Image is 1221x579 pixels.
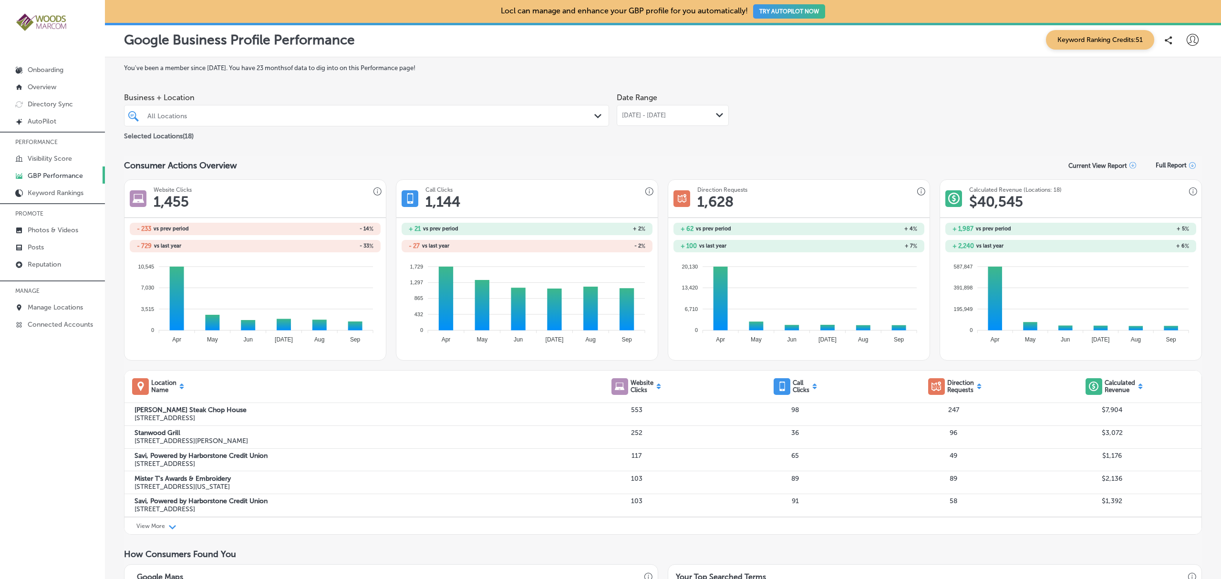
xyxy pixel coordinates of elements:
h2: + 7 [799,243,917,249]
p: 89 [874,475,1033,483]
tspan: 0 [151,327,154,333]
p: Keyword Rankings [28,189,83,197]
h2: - 14 [255,226,373,232]
tspan: Sep [350,336,361,343]
p: [STREET_ADDRESS][PERSON_NAME] [135,437,558,445]
h3: Website Clicks [154,186,192,193]
span: Full Report [1156,162,1187,169]
p: Direction Requests [947,379,974,393]
p: 117 [557,452,715,460]
tspan: Aug [314,336,324,343]
p: Posts [28,243,44,251]
label: [PERSON_NAME] Steak Chop House [135,406,558,414]
h1: 1,144 [425,193,460,210]
span: Business + Location [124,93,609,102]
p: 103 [557,497,715,505]
p: Calculated Revenue [1105,379,1135,393]
tspan: Sep [622,336,632,343]
p: Current View Report [1068,162,1127,169]
tspan: [DATE] [1092,336,1110,343]
tspan: 13,420 [682,285,698,290]
tspan: 1,729 [410,263,424,269]
p: 247 [874,406,1033,414]
tspan: Jun [1061,336,1070,343]
tspan: Jun [244,336,253,343]
p: Website Clicks [631,379,653,393]
div: All Locations [147,112,595,120]
h2: - 233 [137,225,151,232]
tspan: Sep [894,336,904,343]
p: [STREET_ADDRESS] [135,414,558,422]
h3: Direction Requests [697,186,747,193]
span: % [641,226,645,232]
p: Visibility Score [28,155,72,163]
tspan: 3,515 [141,306,155,311]
p: 103 [557,475,715,483]
label: Stanwood Grill [135,429,558,437]
h2: + 5 [1071,226,1189,232]
span: % [1185,243,1189,249]
p: $1,176 [1033,452,1191,460]
h2: + 2,240 [952,242,974,249]
p: View More [136,523,165,529]
tspan: Apr [716,336,725,343]
p: AutoPilot [28,117,56,125]
h2: - 27 [409,242,420,249]
h2: + 62 [681,225,693,232]
span: Keyword Ranking Credits: 51 [1046,30,1154,50]
p: $1,392 [1033,497,1191,505]
span: vs last year [976,243,1004,248]
p: $3,072 [1033,429,1191,437]
span: % [369,226,373,232]
label: Mister T's Awards & Embroidery [135,475,558,483]
span: vs prev period [976,226,1011,231]
tspan: Aug [858,336,868,343]
tspan: 432 [414,311,423,317]
tspan: 0 [695,327,698,333]
h3: Calculated Revenue (Locations: 18) [969,186,1062,193]
h2: + 2 [527,226,645,232]
p: Onboarding [28,66,63,74]
img: 4a29b66a-e5ec-43cd-850c-b989ed1601aaLogo_Horizontal_BerryOlive_1000.jpg [15,12,68,32]
tspan: Aug [1131,336,1141,343]
span: vs prev period [423,226,458,231]
p: 49 [874,452,1033,460]
span: % [913,226,917,232]
span: % [369,243,373,249]
p: [STREET_ADDRESS][US_STATE] [135,483,558,491]
h1: 1,455 [154,193,189,210]
p: GBP Performance [28,172,83,180]
tspan: 10,545 [138,263,155,269]
button: TRY AUTOPILOT NOW [753,4,825,19]
tspan: May [207,336,218,343]
p: 98 [716,406,874,414]
h1: 1,628 [697,193,734,210]
p: Overview [28,83,56,91]
tspan: 0 [970,327,973,333]
tspan: Sep [1166,336,1177,343]
p: Call Clicks [793,379,809,393]
tspan: 391,898 [954,285,973,290]
tspan: 6,710 [685,306,698,311]
tspan: May [477,336,488,343]
tspan: Apr [442,336,451,343]
p: Directory Sync [28,100,73,108]
span: vs last year [699,243,726,248]
tspan: 0 [420,327,423,333]
p: 91 [716,497,874,505]
h2: + 100 [681,242,697,249]
tspan: 865 [414,295,423,301]
tspan: 7,030 [141,285,155,290]
span: vs prev period [154,226,189,231]
tspan: 587,847 [954,263,973,269]
p: 36 [716,429,874,437]
h2: - 729 [137,242,152,249]
p: 252 [557,429,715,437]
p: Connected Accounts [28,321,93,329]
p: Manage Locations [28,303,83,311]
tspan: [DATE] [818,336,837,343]
span: % [1185,226,1189,232]
p: $7,904 [1033,406,1191,414]
p: 96 [874,429,1033,437]
h2: + 6 [1071,243,1189,249]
